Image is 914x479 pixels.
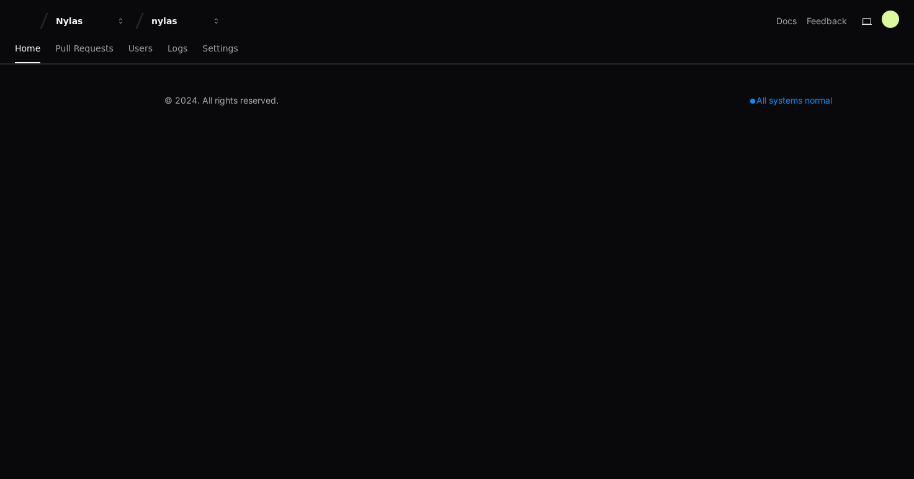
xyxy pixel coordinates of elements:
button: Feedback [807,15,847,27]
a: Pull Requests [55,35,113,63]
div: nylas [151,15,205,27]
button: nylas [146,10,226,32]
span: Home [15,45,40,52]
button: Nylas [51,10,130,32]
a: Home [15,35,40,63]
a: Users [128,35,153,63]
a: Docs [776,15,797,27]
span: Users [128,45,153,52]
div: Nylas [56,15,109,27]
span: Logs [168,45,187,52]
span: Pull Requests [55,45,113,52]
div: © 2024. All rights reserved. [164,94,279,107]
span: Settings [202,45,238,52]
a: Settings [202,35,238,63]
div: All systems normal [743,92,840,109]
a: Logs [168,35,187,63]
